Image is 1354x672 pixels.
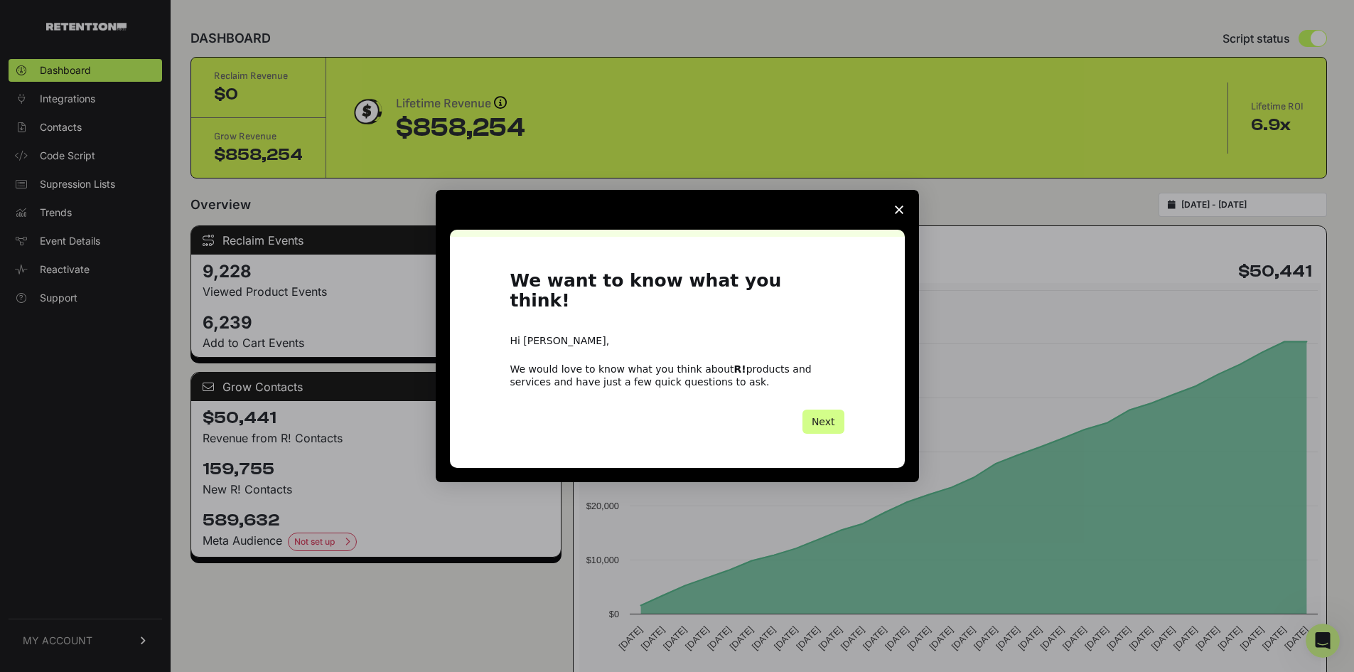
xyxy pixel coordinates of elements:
b: R! [734,363,746,375]
span: Close survey [879,190,919,230]
button: Next [802,410,844,434]
div: Hi [PERSON_NAME], [510,334,844,348]
h1: We want to know what you think! [510,271,844,320]
div: We would love to know what you think about products and services and have just a few quick questi... [510,363,844,388]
